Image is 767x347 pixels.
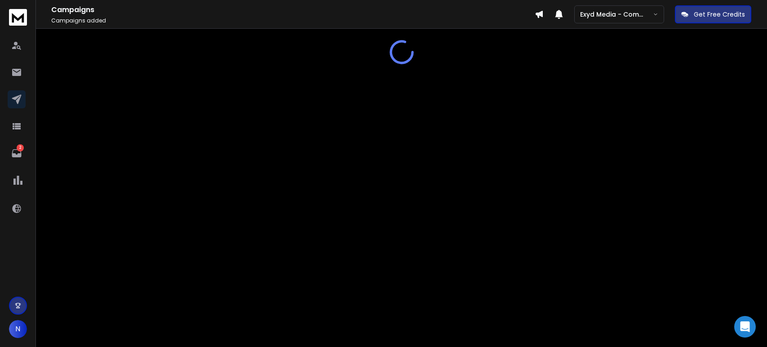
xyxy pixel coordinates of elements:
[675,5,751,23] button: Get Free Credits
[8,144,26,162] a: 2
[9,320,27,338] button: N
[9,9,27,26] img: logo
[51,17,535,24] p: Campaigns added
[580,10,653,19] p: Exyd Media - Commercial Cleaning
[51,4,535,15] h1: Campaigns
[734,316,756,338] div: Open Intercom Messenger
[17,144,24,151] p: 2
[694,10,745,19] p: Get Free Credits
